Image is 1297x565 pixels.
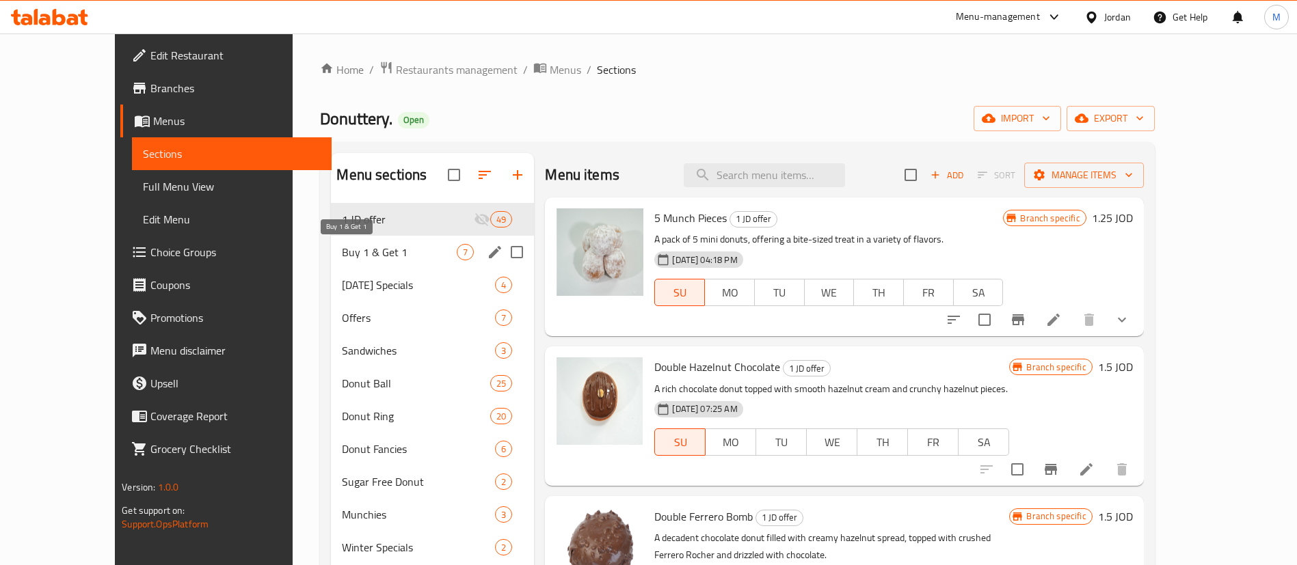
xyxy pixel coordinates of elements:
[496,476,511,488] span: 2
[331,203,534,236] div: 1 JD offer49
[122,515,209,533] a: Support.OpsPlatform
[704,279,755,306] button: MO
[496,344,511,357] span: 3
[150,277,321,293] span: Coupons
[550,61,581,78] span: Menus
[533,61,581,79] a: Menus
[969,165,1024,186] span: Select section first
[964,432,1004,452] span: SA
[597,61,636,78] span: Sections
[120,301,332,334] a: Promotions
[132,203,332,236] a: Edit Menu
[485,242,505,262] button: edit
[654,231,1003,248] p: A pack of 5 mini donuts, offering a bite-sized treat in a variety of flavors.
[132,170,332,203] a: Full Menu View
[654,279,705,306] button: SU
[1073,303,1106,336] button: delete
[907,428,959,456] button: FR
[342,441,495,457] span: Donut Fancies
[320,61,1154,79] nav: breadcrumb
[810,283,849,303] span: WE
[804,279,855,306] button: WE
[896,161,925,189] span: Select section
[320,103,392,134] span: Donuttery.
[331,236,534,268] div: Buy 1 & Get 17edit
[1092,208,1133,228] h6: 1.25 JOD
[762,432,801,452] span: TU
[1003,455,1032,484] span: Select to update
[959,283,998,303] span: SA
[1035,167,1133,184] span: Manage items
[331,465,534,498] div: Sugar Free Donut2
[956,9,1040,25] div: Menu-management
[1104,10,1131,25] div: Jordan
[342,277,495,293] span: [DATE] Specials
[1272,10,1281,25] span: M
[1021,361,1091,374] span: Branch specific
[120,334,332,367] a: Menu disclaimer
[495,342,512,359] div: items
[122,478,155,496] span: Version:
[903,279,954,306] button: FR
[925,165,969,186] button: Add
[660,432,700,452] span: SU
[496,541,511,554] span: 2
[132,137,332,170] a: Sections
[331,531,534,564] div: Winter Specials2
[331,432,534,465] div: Donut Fancies6
[331,334,534,367] div: Sandwiches3
[556,357,643,445] img: Double Hazelnut Chocolate
[122,501,185,519] span: Get support on:
[331,367,534,400] div: Donut Ball25
[1106,453,1138,486] button: delete
[143,178,321,195] span: Full Menu View
[342,211,474,228] span: 1 JD offer
[342,309,495,326] span: Offers
[545,165,619,185] h2: Menu items
[440,161,468,189] span: Select all sections
[756,428,807,456] button: TU
[985,110,1050,127] span: import
[556,208,643,296] img: 5 Munch Pieces
[495,441,512,457] div: items
[730,211,777,228] div: 1 JD offer
[120,39,332,72] a: Edit Restaurant
[1045,312,1062,328] a: Edit menu item
[1078,110,1144,127] span: export
[756,510,803,526] div: 1 JD offer
[495,539,512,555] div: items
[501,159,534,191] button: Add section
[654,357,780,377] span: Double Hazelnut Chocolate
[120,268,332,301] a: Coupons
[937,303,970,336] button: sort-choices
[331,301,534,334] div: Offers7
[120,72,332,105] a: Branches
[150,408,321,424] span: Coverage Report
[1098,357,1133,376] h6: 1.5 JOD
[1015,212,1085,225] span: Branch specific
[654,529,1009,564] p: A decadent chocolate donut filled with creamy hazelnut spread, topped with crushed Ferrero Rocher...
[150,441,321,457] span: Grocery Checklist
[396,61,518,78] span: Restaurants management
[150,309,321,326] span: Promotions
[1106,303,1138,336] button: show more
[474,211,490,228] svg: Inactive section
[342,375,490,391] span: Donut Ball
[1078,461,1095,478] a: Edit menu item
[684,163,845,187] input: search
[495,506,512,523] div: items
[925,165,969,186] span: Add item
[654,381,1009,398] p: A rich chocolate donut topped with smooth hazelnut cream and crunchy hazelnut pieces.
[495,277,512,293] div: items
[143,146,321,162] span: Sections
[496,312,511,325] span: 7
[342,539,495,555] span: Winter Specials
[120,367,332,400] a: Upsell
[711,432,751,452] span: MO
[913,432,953,452] span: FR
[667,253,743,266] span: [DATE] 04:18 PM
[331,268,534,301] div: [DATE] Specials4
[120,236,332,268] a: Choice Groups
